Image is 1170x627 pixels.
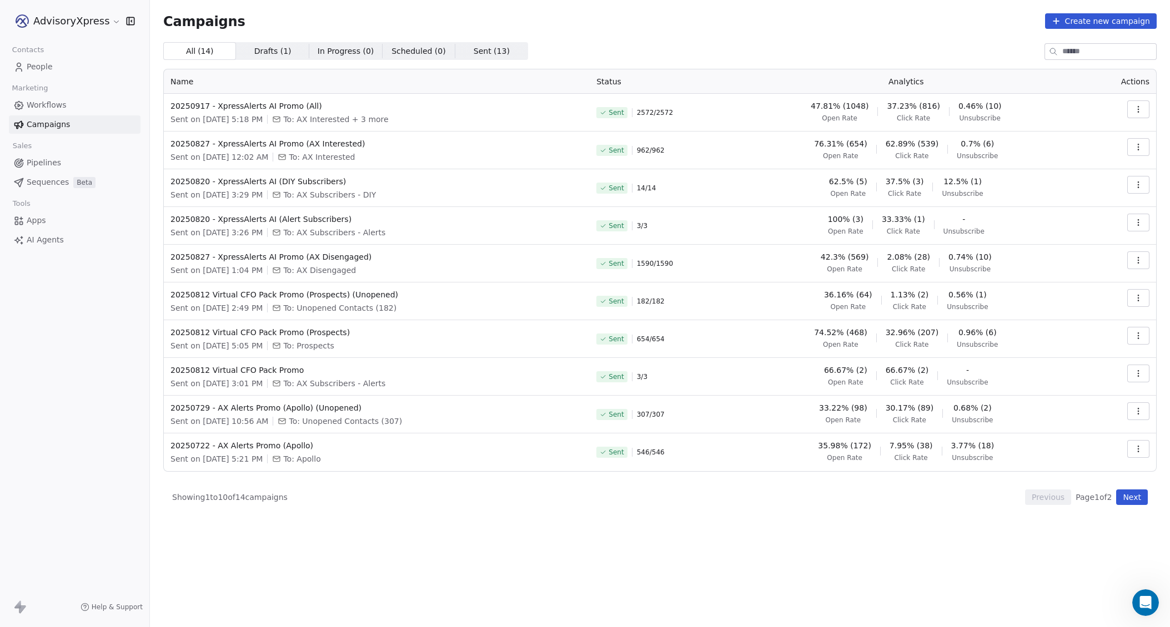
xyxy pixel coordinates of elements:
span: Unsubscribe [947,378,988,387]
span: To: AX Interested [289,151,355,163]
a: People [9,58,140,76]
div: Fin says… [9,178,213,271]
span: Open Rate [828,378,863,387]
a: Help & Support [81,603,143,611]
button: Emoji picker [17,363,26,372]
span: Open Rate [827,265,862,274]
th: Status [590,69,729,94]
span: To: AX Interested + 3 more [283,114,388,125]
span: 0.46% (10) [958,100,1002,112]
span: 33.22% (98) [819,402,867,413]
span: 3 / 3 [637,372,647,381]
div: You’ll get replies here and in your email: ✉️ [18,184,173,227]
a: Pipelines [9,154,140,172]
span: Sent on [DATE] 5:21 PM [170,453,263,464]
div: Steve says… [9,79,213,178]
span: 20250729 - AX Alerts Promo (Apollo) (Unopened) [170,402,583,413]
span: Sent on [DATE] 10:56 AM [170,416,268,427]
th: Actions [1083,69,1156,94]
span: Contacts [7,42,49,58]
span: To: AX Subscribers - Alerts [283,227,385,238]
span: 30.17% (89) [886,402,934,413]
span: To: AX Disengaged [283,265,356,276]
span: Click Rate [893,302,926,311]
span: 0.68% (2) [953,402,992,413]
span: 12.5% (1) [943,176,982,187]
span: 100% (3) [828,214,863,225]
img: Profile image for Harinder [33,287,44,298]
span: Sent on [DATE] 3:26 PM [170,227,263,238]
span: In Progress ( 0 ) [318,45,374,57]
div: joined the conversation [48,287,189,297]
button: Previous [1025,489,1071,505]
span: Sent on [DATE] 5:18 PM [170,114,263,125]
span: To: Unopened Contacts (182) [283,302,396,313]
span: 20250820 - XpressAlerts AI (Alert Subscribers) [170,214,583,225]
div: Here's my issue.The scenario is that when new content is created on my website, I want to be able... [40,79,213,169]
span: Open Rate [830,302,866,311]
div: [DATE] [9,270,213,285]
span: Sent on [DATE] 12:02 AM [170,151,268,163]
span: Sent on [DATE] 1:04 PM [170,265,263,276]
span: Unsubscribe [950,265,991,274]
span: 42.3% (569) [821,251,869,262]
span: Unsubscribe [952,453,993,462]
div: [DATE] [9,64,213,79]
span: 32.96% (207) [886,327,938,338]
span: 546 / 546 [637,448,665,457]
div: Hi [PERSON_NAME], Greetings from Swipe One and thank you for reaching out! [18,317,173,350]
span: To: Apollo [283,453,320,464]
span: 2.08% (28) [887,251,930,262]
span: Apps [27,215,46,226]
b: 1 day [27,245,51,254]
span: Sent [609,259,624,268]
span: Unsubscribe [957,151,998,160]
span: Sent on [DATE] 2:49 PM [170,302,263,313]
b: [PERSON_NAME] [48,289,110,296]
button: Home [174,4,195,26]
span: Click Rate [890,378,923,387]
span: 0.7% (6) [961,138,994,149]
span: Showing 1 to 10 of 14 campaigns [172,492,288,503]
span: Sent [609,335,624,343]
span: Open Rate [828,227,863,236]
span: Drafts ( 1 ) [254,45,292,57]
span: Sent [609,410,624,419]
span: 20250812 Virtual CFO Pack Promo (Prospects) (Unopened) [170,289,583,300]
span: 76.31% (654) [814,138,867,149]
span: 66.67% (2) [886,365,929,376]
span: 20250827 - XpressAlerts AI Promo (AX Disengaged) [170,251,583,262]
div: How can I do this? [49,151,204,162]
span: 0.74% (10) [948,251,992,262]
span: - [962,214,965,225]
span: Click Rate [897,114,930,123]
div: Hi [PERSON_NAME], Greetings from Swipe One and thank you for reaching out! [9,311,182,449]
div: The scenario is that when new content is created on my website, I want to be able to send a notif... [49,102,204,145]
span: 0.56% (1) [948,289,987,300]
span: Sent ( 13 ) [474,45,510,57]
span: Campaigns [163,13,245,29]
span: 14 / 14 [637,184,656,193]
div: Our usual reply time 🕒 [18,233,173,255]
span: Tools [8,195,35,212]
button: Next [1116,489,1148,505]
span: 37.23% (816) [887,100,940,112]
a: Workflows [9,96,140,114]
p: The team can also help [54,14,138,25]
span: 307 / 307 [637,410,665,419]
span: 62.5% (5) [829,176,867,187]
span: Unsubscribe [947,302,988,311]
span: Scheduled ( 0 ) [391,45,446,57]
span: Sequences [27,176,69,188]
iframe: Intercom live chat [1132,589,1159,616]
span: 20250820 - XpressAlerts AI (DIY Subscribers) [170,176,583,187]
span: Unsubscribe [942,189,983,198]
span: Sent [609,146,624,155]
span: 20250722 - AX Alerts Promo (Apollo) [170,440,583,451]
span: Sent [609,448,624,457]
span: Sales [8,138,37,154]
span: Sent [609,184,624,193]
span: 182 / 182 [637,297,665,306]
span: People [27,61,53,73]
span: Workflows [27,99,67,111]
